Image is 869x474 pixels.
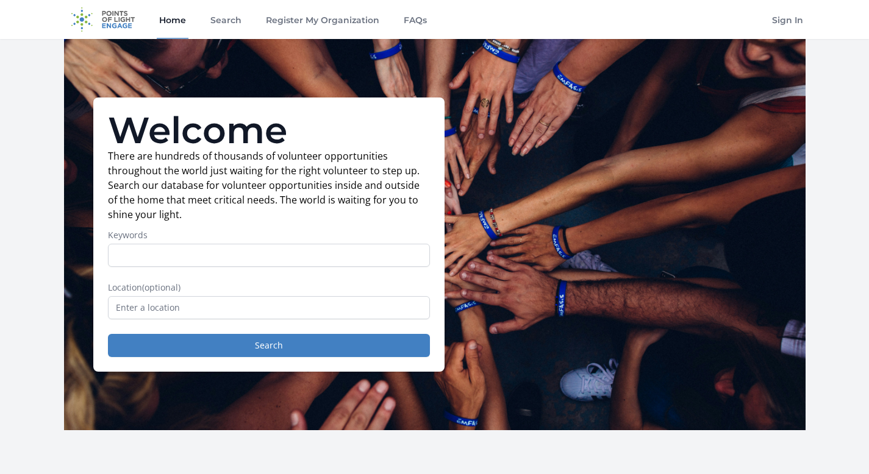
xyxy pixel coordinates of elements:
[108,281,430,294] label: Location
[142,281,181,293] span: (optional)
[108,296,430,319] input: Enter a location
[108,112,430,149] h1: Welcome
[108,334,430,357] button: Search
[108,229,430,241] label: Keywords
[108,149,430,222] p: There are hundreds of thousands of volunteer opportunities throughout the world just waiting for ...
